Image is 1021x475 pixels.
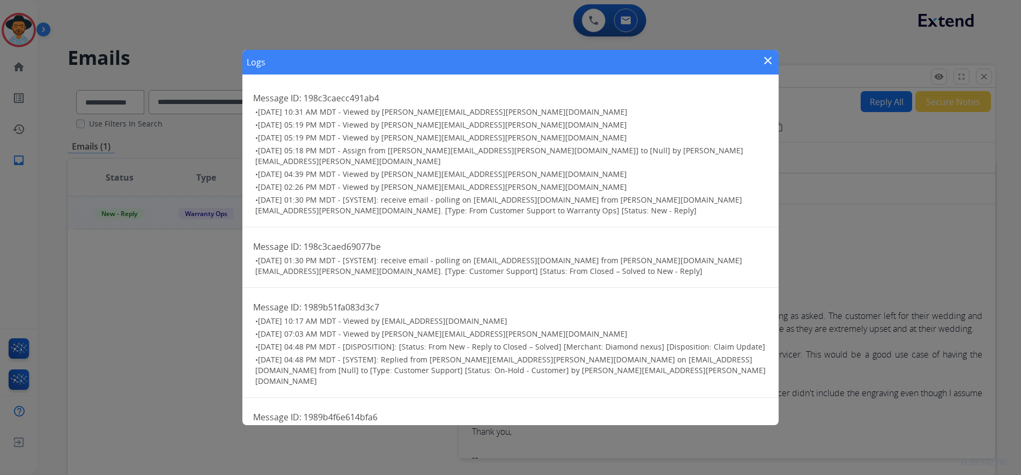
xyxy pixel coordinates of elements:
[255,195,768,216] h3: •
[961,456,1010,469] p: 0.20.1027RC
[255,354,768,387] h3: •
[258,316,507,326] span: [DATE] 10:17 AM MDT - Viewed by [EMAIL_ADDRESS][DOMAIN_NAME]
[255,132,768,143] h3: •
[304,301,379,313] span: 1989b51fa083d3c7
[255,195,742,216] span: [DATE] 01:30 PM MDT - [SYSTEM]: receive email - polling on [EMAIL_ADDRESS][DOMAIN_NAME] from [PER...
[253,301,301,313] span: Message ID:
[258,329,627,339] span: [DATE] 07:03 AM MDT - Viewed by [PERSON_NAME][EMAIL_ADDRESS][PERSON_NAME][DOMAIN_NAME]
[258,132,627,143] span: [DATE] 05:19 PM MDT - Viewed by [PERSON_NAME][EMAIL_ADDRESS][PERSON_NAME][DOMAIN_NAME]
[253,241,301,253] span: Message ID:
[255,255,768,277] h3: •
[761,54,774,67] mat-icon: close
[255,316,768,326] h3: •
[255,145,743,166] span: [DATE] 05:18 PM MDT - Assign from [[PERSON_NAME][EMAIL_ADDRESS][PERSON_NAME][DOMAIN_NAME]] to [Nu...
[247,56,265,69] h1: Logs
[253,92,301,104] span: Message ID:
[304,92,379,104] span: 198c3caecc491ab4
[304,241,381,253] span: 198c3caed69077be
[255,120,768,130] h3: •
[255,354,766,386] span: [DATE] 04:48 PM MDT - [SYSTEM]: Replied from [PERSON_NAME][EMAIL_ADDRESS][PERSON_NAME][DOMAIN_NAM...
[258,342,765,352] span: [DATE] 04:48 PM MDT - [DISPOSITION]: [Status: From New - Reply to Closed – Solved] [Merchant: Dia...
[255,342,768,352] h3: •
[255,255,742,276] span: [DATE] 01:30 PM MDT - [SYSTEM]: receive email - polling on [EMAIL_ADDRESS][DOMAIN_NAME] from [PER...
[258,182,627,192] span: [DATE] 02:26 PM MDT - Viewed by [PERSON_NAME][EMAIL_ADDRESS][PERSON_NAME][DOMAIN_NAME]
[258,107,627,117] span: [DATE] 10:31 AM MDT - Viewed by [PERSON_NAME][EMAIL_ADDRESS][PERSON_NAME][DOMAIN_NAME]
[255,329,768,339] h3: •
[258,169,627,179] span: [DATE] 04:39 PM MDT - Viewed by [PERSON_NAME][EMAIL_ADDRESS][PERSON_NAME][DOMAIN_NAME]
[304,411,378,423] span: 1989b4f6e614bfa6
[255,145,768,167] h3: •
[255,169,768,180] h3: •
[255,107,768,117] h3: •
[258,120,627,130] span: [DATE] 05:19 PM MDT - Viewed by [PERSON_NAME][EMAIL_ADDRESS][PERSON_NAME][DOMAIN_NAME]
[255,182,768,192] h3: •
[253,411,301,423] span: Message ID:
